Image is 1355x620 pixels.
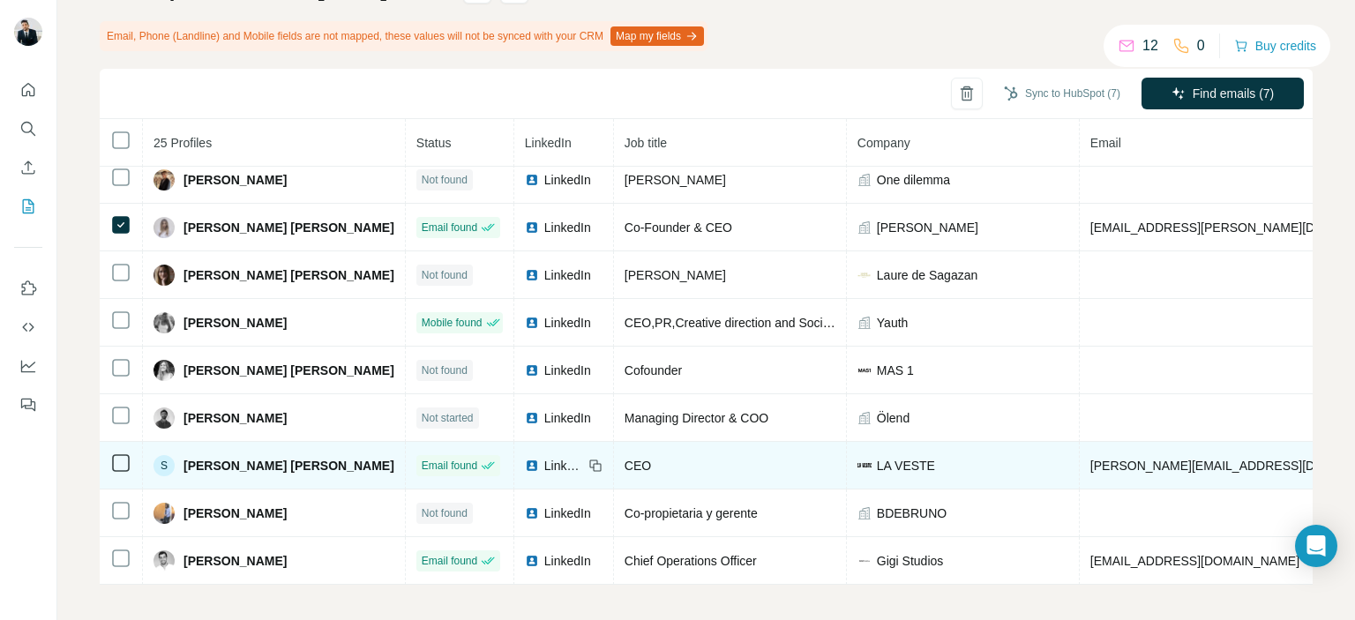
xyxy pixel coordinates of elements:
button: Use Surfe API [14,311,42,343]
img: Avatar [153,169,175,190]
img: LinkedIn logo [525,459,539,473]
span: [PERSON_NAME] [625,173,726,187]
span: [PERSON_NAME] [PERSON_NAME] [183,457,394,474]
div: S [153,455,175,476]
img: Avatar [14,18,42,46]
p: 12 [1142,35,1158,56]
span: LinkedIn [544,362,591,379]
button: Map my fields [610,26,704,46]
span: [PERSON_NAME] [PERSON_NAME] [183,266,394,284]
span: Co-Founder & CEO [625,220,732,235]
span: [PERSON_NAME] [877,219,978,236]
span: Email found [422,220,477,235]
span: Laure de Sagazan [877,266,977,284]
span: [PERSON_NAME] [183,552,287,570]
span: CEO,PR,Creative direction and Social Media Management [625,316,945,330]
span: One dilemma [877,171,950,189]
img: Avatar [153,360,175,381]
span: 25 Profiles [153,136,212,150]
span: LinkedIn [544,314,591,332]
span: [PERSON_NAME] [183,314,287,332]
span: Mobile found [422,315,483,331]
img: LinkedIn logo [525,506,539,520]
span: Chief Operations Officer [625,554,757,568]
button: Buy credits [1234,34,1316,58]
span: Gigi Studios [877,552,943,570]
img: company-logo [857,554,872,568]
span: [EMAIL_ADDRESS][DOMAIN_NAME] [1090,554,1299,568]
button: My lists [14,190,42,222]
img: Avatar [153,312,175,333]
span: Not found [422,505,468,521]
span: Company [857,136,910,150]
div: Email, Phone (Landline) and Mobile fields are not mapped, these values will not be synced with yo... [100,21,707,51]
img: company-logo [857,463,872,468]
button: Dashboard [14,350,42,382]
button: Search [14,113,42,145]
img: Avatar [153,407,175,429]
button: Feedback [14,389,42,421]
span: [PERSON_NAME] [183,409,287,427]
span: LinkedIn [544,409,591,427]
span: LinkedIn [544,552,591,570]
span: LinkedIn [544,219,591,236]
span: [PERSON_NAME] [PERSON_NAME] [183,219,394,236]
span: LA VESTE [877,457,935,474]
img: Avatar [153,265,175,286]
img: Avatar [153,503,175,524]
span: Not found [422,267,468,283]
button: Sync to HubSpot (7) [992,80,1133,107]
img: Avatar [153,217,175,238]
p: 0 [1197,35,1205,56]
img: LinkedIn logo [525,411,539,425]
span: Email found [422,458,477,474]
span: MAS 1 [877,362,914,379]
span: [PERSON_NAME] [625,268,726,282]
span: Find emails (7) [1193,85,1275,102]
span: Status [416,136,452,150]
img: Avatar [153,550,175,571]
span: [PERSON_NAME] [183,504,287,522]
span: LinkedIn [544,266,591,284]
button: Quick start [14,74,42,106]
button: Use Surfe on LinkedIn [14,273,42,304]
img: LinkedIn logo [525,173,539,187]
span: Job title [625,136,667,150]
span: Not found [422,172,468,188]
span: Cofounder [625,363,682,377]
span: LinkedIn [544,504,591,522]
img: LinkedIn logo [525,220,539,235]
img: company-logo [857,363,872,377]
img: LinkedIn logo [525,268,539,282]
img: company-logo [857,268,872,282]
span: Managing Director & COO [625,411,768,425]
span: CEO [625,459,651,473]
span: Email [1090,136,1121,150]
img: LinkedIn logo [525,554,539,568]
button: Enrich CSV [14,152,42,183]
span: Co-propietaria y gerente [625,506,758,520]
span: Yauth [877,314,909,332]
img: LinkedIn logo [525,363,539,377]
span: Not started [422,410,474,426]
span: LinkedIn [544,171,591,189]
span: [PERSON_NAME] [183,171,287,189]
button: Find emails (7) [1142,78,1304,109]
span: [PERSON_NAME] [PERSON_NAME] [183,362,394,379]
span: Ölend [877,409,910,427]
img: LinkedIn logo [525,316,539,330]
div: Open Intercom Messenger [1295,525,1337,567]
span: Not found [422,362,468,378]
span: BDEBRUNO [877,504,947,522]
span: Email found [422,553,477,569]
span: LinkedIn [525,136,572,150]
span: LinkedIn [544,457,583,474]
